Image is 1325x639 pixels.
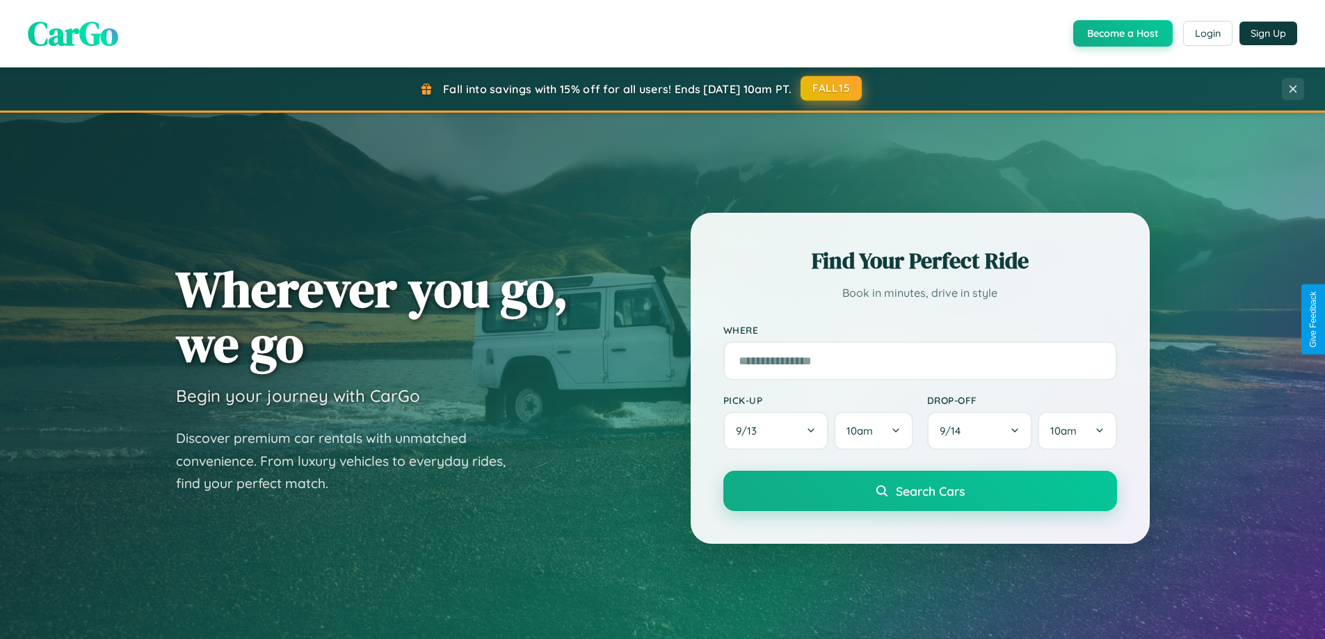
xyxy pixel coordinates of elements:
button: Search Cars [723,471,1117,511]
span: 9 / 13 [736,424,764,437]
h1: Wherever you go, we go [176,261,568,371]
button: 10am [834,412,913,450]
h3: Begin your journey with CarGo [176,385,420,406]
label: Where [723,324,1117,336]
label: Drop-off [927,394,1117,406]
div: Give Feedback [1308,291,1318,348]
p: Discover premium car rentals with unmatched convenience. From luxury vehicles to everyday rides, ... [176,427,524,495]
button: Login [1183,21,1232,46]
h2: Find Your Perfect Ride [723,245,1117,276]
button: 9/13 [723,412,829,450]
button: Sign Up [1239,22,1297,45]
button: 9/14 [927,412,1033,450]
span: CarGo [28,10,118,56]
button: 10am [1038,412,1116,450]
span: 10am [1050,424,1077,437]
span: 9 / 14 [940,424,967,437]
label: Pick-up [723,394,913,406]
button: FALL15 [801,76,862,101]
button: Become a Host [1073,20,1173,47]
span: Search Cars [896,483,965,499]
span: 10am [846,424,873,437]
span: Fall into savings with 15% off for all users! Ends [DATE] 10am PT. [443,82,792,96]
p: Book in minutes, drive in style [723,283,1117,303]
